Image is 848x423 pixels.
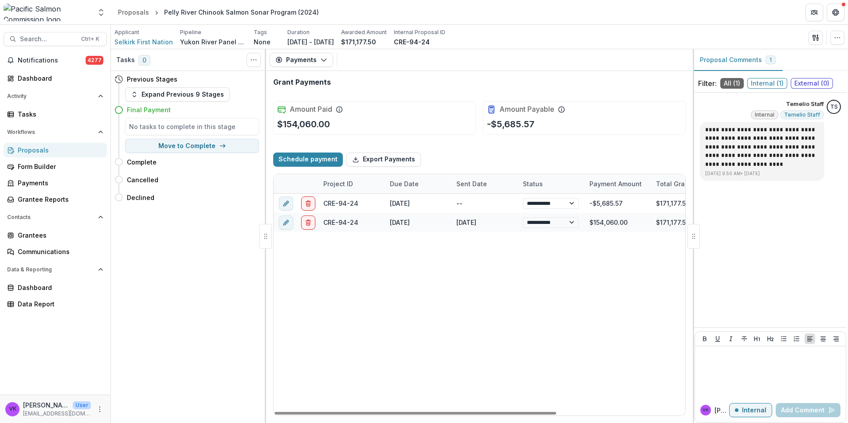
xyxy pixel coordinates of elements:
h4: Declined [127,193,154,202]
button: Bullet List [778,333,789,344]
div: Project ID [318,174,385,193]
div: Grantees [18,231,100,240]
span: Contacts [7,214,94,220]
span: Internal [755,112,774,118]
button: Get Help [827,4,844,21]
h3: Tasks [116,56,135,64]
div: Sent Date [451,179,492,188]
p: Duration [287,28,310,36]
p: None [254,37,271,47]
div: Dashboard [18,283,100,292]
p: User [73,401,91,409]
a: Dashboard [4,71,107,86]
p: Applicant [114,28,139,36]
a: Proposals [4,143,107,157]
div: Grantee Reports [18,195,100,204]
button: Schedule payment [273,153,343,167]
div: $171,177.50 [651,194,717,213]
p: [PERSON_NAME] [715,406,729,415]
h2: Amount Paid [290,105,332,114]
div: Proposals [18,145,100,155]
h5: No tasks to complete in this stage [129,122,255,131]
span: 4277 [86,56,103,65]
button: Expand Previous 9 Stages [125,87,230,102]
button: Open Workflows [4,125,107,139]
span: Activity [7,93,94,99]
div: Total Grant Amount [651,174,717,193]
div: Due Date [385,174,451,193]
div: Project ID [318,179,358,188]
button: Export Payments [346,153,421,167]
div: Form Builder [18,162,100,171]
h2: Amount Payable [499,105,554,114]
button: Open Data & Reporting [4,262,107,277]
div: Payments [18,178,100,188]
p: Tags [254,28,267,36]
div: $171,177.50 [651,213,717,232]
a: Proposals [114,6,153,19]
p: Filter: [698,78,717,89]
h4: Final Payment [127,105,171,114]
h4: Complete [127,157,157,167]
div: Payment Amount [584,174,651,193]
button: Partners [805,4,823,21]
div: Total Grant Amount [651,179,717,188]
button: Align Center [818,333,828,344]
a: Communications [4,244,107,259]
div: [DATE] [385,194,451,213]
h4: Cancelled [127,175,158,184]
div: Dashboard [18,74,100,83]
div: Status [518,179,548,188]
p: Yukon River Panel R&E Fund [180,37,247,47]
div: Data Report [18,299,100,309]
button: Search... [4,32,107,46]
p: Internal [742,407,766,414]
p: $171,177.50 [341,37,376,47]
span: Data & Reporting [7,266,94,273]
button: Move to Complete [125,139,259,153]
button: Ordered List [791,333,802,344]
a: Grantees [4,228,107,243]
p: Awarded Amount [341,28,387,36]
p: [DATE] 9:50 AM • [DATE] [705,170,819,177]
button: delete [301,196,315,210]
p: CRE-94-24 [394,37,430,47]
div: -- [451,194,518,213]
div: Status [518,174,584,193]
span: Search... [20,35,76,43]
button: More [94,404,105,415]
button: Italicize [726,333,736,344]
button: Add Comment [776,403,840,417]
button: Payments [270,53,333,67]
div: [DATE] [451,213,518,232]
span: Temelio Staff [784,112,820,118]
button: Open entity switcher [95,4,107,21]
button: Align Right [831,333,841,344]
button: edit [279,215,293,229]
h2: Grant Payments [273,78,331,86]
img: Pacific Salmon Commission logo [4,4,91,21]
p: Temelio Staff [786,100,824,109]
a: Selkirk First Nation [114,37,173,47]
div: Payment Amount [584,179,647,188]
button: Heading 1 [752,333,762,344]
a: Payments [4,176,107,190]
span: 1 [769,57,772,63]
div: Victor Keong [703,408,709,412]
a: Grantee Reports [4,192,107,207]
p: [PERSON_NAME] [23,400,69,410]
button: Notifications4277 [4,53,107,67]
div: Tasks [18,110,100,119]
div: CRE-94-24 [323,218,358,227]
h4: Previous Stages [127,74,177,84]
button: edit [279,196,293,210]
div: Victor Keong [9,406,16,412]
div: Proposals [118,8,149,17]
div: Sent Date [451,174,518,193]
span: 0 [138,55,150,66]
